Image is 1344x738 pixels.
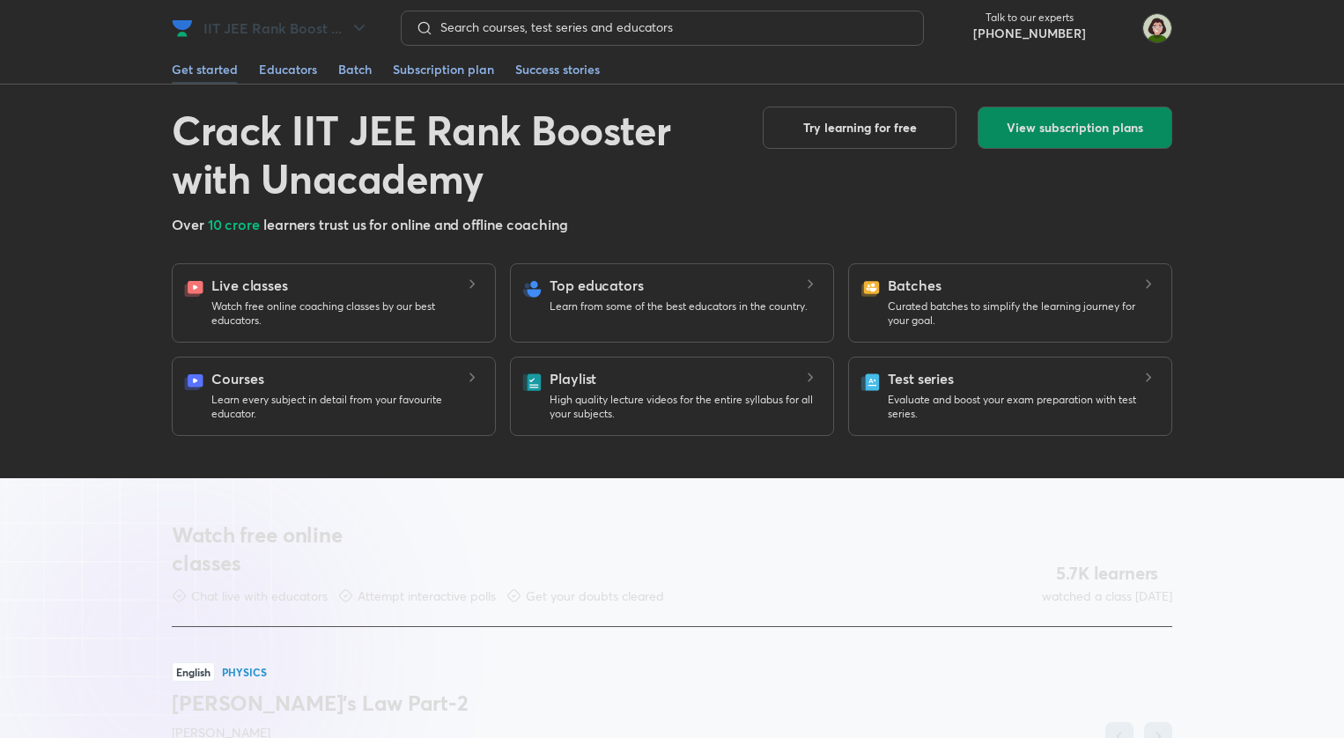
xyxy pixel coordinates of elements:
p: Evaluate and boost your exam preparation with test series. [888,393,1157,421]
p: Curated batches to simplify the learning journey for your goal. [888,299,1157,328]
a: Batch [338,55,372,84]
p: Learn every subject in detail from your favourite educator. [211,393,481,421]
span: 10 crore [208,215,263,233]
h5: Live classes [211,275,288,296]
div: Get started [172,61,238,78]
img: call-us [938,11,973,46]
p: Attempt interactive polls [358,587,496,605]
img: avatar [1100,14,1128,42]
h5: Top educators [550,275,644,296]
p: Talk to our experts [973,11,1086,25]
div: Educators [259,61,317,78]
p: High quality lecture videos for the entire syllabus for all your subjects. [550,393,819,421]
p: Learn from some of the best educators in the country. [550,299,808,314]
a: Get started [172,55,238,84]
span: Try learning for free [803,119,917,137]
h5: Courses [211,368,263,389]
div: Success stories [515,61,600,78]
a: Educators [259,55,317,84]
input: Search courses, test series and educators [433,20,909,34]
span: learners trust us for online and offline coaching [263,215,568,233]
h5: Playlist [550,368,596,389]
h1: Crack IIT JEE Rank Booster with Unacademy [172,107,735,203]
p: Get your doubts cleared [526,587,664,605]
p: Chat live with educators [191,587,328,605]
h3: Watch free online classes [172,520,376,577]
h5: Batches [888,275,941,296]
button: IIT JEE Rank Boost ... [193,11,380,46]
img: varad sachin [1142,13,1172,43]
span: Over [172,215,208,233]
a: [PHONE_NUMBER] [973,25,1086,42]
button: Try learning for free [763,107,956,149]
p: Watch free online coaching classes by our best educators. [211,299,481,328]
div: Subscription plan [393,61,494,78]
a: Subscription plan [393,55,494,84]
span: English [172,662,215,682]
img: Company Logo [172,18,193,39]
h4: 5.7 K learners [1056,562,1159,585]
span: View subscription plans [1007,119,1143,137]
div: Batch [338,61,372,78]
p: watched a class [DATE] [1042,587,1172,605]
a: Success stories [515,55,600,84]
p: Physics [222,667,267,677]
h3: [PERSON_NAME]'s Law Part-2 [172,689,1172,717]
button: View subscription plans [978,107,1172,149]
h5: Test series [888,368,954,389]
